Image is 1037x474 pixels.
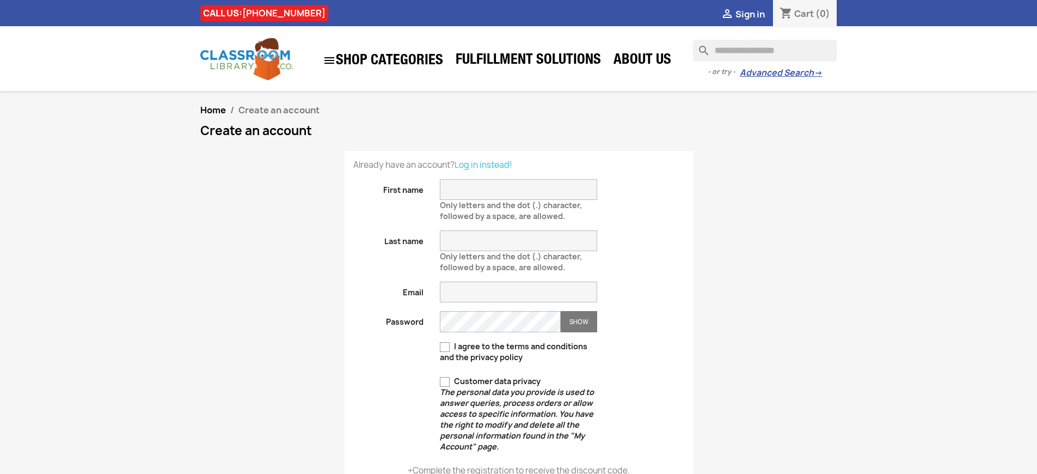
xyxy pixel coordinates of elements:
i:  [323,54,336,67]
span: Only letters and the dot (.) character, followed by a space, are allowed. [440,196,582,221]
input: Search [693,40,837,62]
div: CALL US: [200,5,328,21]
label: First name [345,179,432,196]
span: Only letters and the dot (.) character, followed by a space, are allowed. [440,247,582,272]
a:  Sign in [721,8,765,20]
label: I agree to the terms and conditions and the privacy policy [440,341,597,363]
em: The personal data you provide is used to answer queries, process orders or allow access to specif... [440,387,594,452]
a: [PHONE_NUMBER] [242,7,326,19]
i: search [693,40,706,53]
input: Password input [440,311,561,332]
span: Create an account [238,104,320,116]
span: Cart [794,8,814,20]
h1: Create an account [200,124,837,137]
i: shopping_cart [780,8,793,21]
label: Customer data privacy [440,376,597,452]
img: Classroom Library Company [200,38,293,80]
label: Last name [345,230,432,247]
a: Log in instead! [455,159,512,171]
span: → [814,68,822,78]
span: - or try - [708,66,740,77]
a: About Us [608,50,677,72]
a: SHOP CATEGORIES [317,48,449,72]
span: (0) [815,8,830,20]
span: Sign in [735,8,765,20]
p: Already have an account? [353,160,684,171]
button: Show [561,311,597,332]
a: Home [200,104,226,116]
a: Advanced Search→ [740,68,822,78]
label: Password [345,311,432,327]
i:  [721,8,734,21]
a: Fulfillment Solutions [450,50,606,72]
label: Email [345,282,432,298]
